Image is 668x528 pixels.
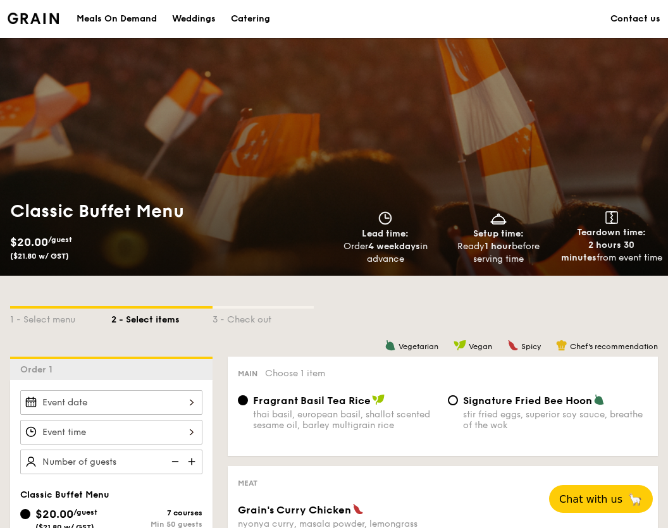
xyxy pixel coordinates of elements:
a: Logotype [8,13,59,24]
div: from event time [560,239,663,264]
span: $20.00 [10,235,48,249]
span: Signature Fried Bee Hoon [463,395,592,407]
img: icon-vegetarian.fe4039eb.svg [385,340,396,351]
span: ($21.80 w/ GST) [10,252,69,261]
img: icon-dish.430c3a2e.svg [489,211,508,225]
div: Ready before serving time [447,240,550,266]
input: Signature Fried Bee Hoonstir fried eggs, superior soy sauce, breathe of the wok [448,395,458,405]
div: 1 - Select menu [10,309,111,326]
span: Choose 1 item [265,368,325,379]
span: Teardown time: [577,227,646,238]
input: Event date [20,390,202,415]
span: Main [238,369,257,378]
span: Chat with us [559,493,622,505]
span: Order 1 [20,364,58,375]
div: stir fried eggs, superior soy sauce, breathe of the wok [463,409,648,431]
div: 3 - Check out [213,309,314,326]
span: Setup time: [473,228,524,239]
div: 7 courses [111,508,202,517]
img: icon-reduce.1d2dbef1.svg [164,450,183,474]
img: icon-spicy.37a8142b.svg [507,340,519,351]
span: Vegetarian [399,342,438,351]
img: icon-clock.2db775ea.svg [376,211,395,225]
div: thai basil, european basil, shallot scented sesame oil, barley multigrain rice [253,409,438,431]
span: /guest [73,508,97,517]
input: Fragrant Basil Tea Ricethai basil, european basil, shallot scented sesame oil, barley multigrain ... [238,395,248,405]
span: Spicy [521,342,541,351]
img: icon-chef-hat.a58ddaea.svg [556,340,567,351]
span: Lead time: [362,228,409,239]
span: Classic Buffet Menu [20,489,109,500]
span: /guest [48,235,72,244]
input: Number of guests [20,450,202,474]
span: 🦙 [628,492,643,507]
h1: Classic Buffet Menu [10,200,329,223]
img: Grain [8,13,59,24]
span: Grain's Curry Chicken [238,504,351,516]
img: icon-teardown.65201eee.svg [605,211,618,224]
img: icon-spicy.37a8142b.svg [352,503,364,515]
div: 2 - Select items [111,309,213,326]
button: Chat with us🦙 [549,485,653,513]
span: Meat [238,479,257,488]
img: icon-add.58712e84.svg [183,450,202,474]
input: $20.00/guest($21.80 w/ GST)7 coursesMin 50 guests [20,509,30,519]
input: Event time [20,420,202,445]
strong: 2 hours 30 minutes [561,240,635,263]
img: icon-vegetarian.fe4039eb.svg [593,394,605,405]
strong: 4 weekdays [368,241,420,252]
span: Chef's recommendation [570,342,658,351]
strong: 1 hour [485,241,512,252]
div: Order in advance [334,240,437,266]
span: Fragrant Basil Tea Rice [253,395,371,407]
span: $20.00 [35,507,73,521]
span: Vegan [469,342,492,351]
img: icon-vegan.f8ff3823.svg [454,340,466,351]
img: icon-vegan.f8ff3823.svg [372,394,385,405]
